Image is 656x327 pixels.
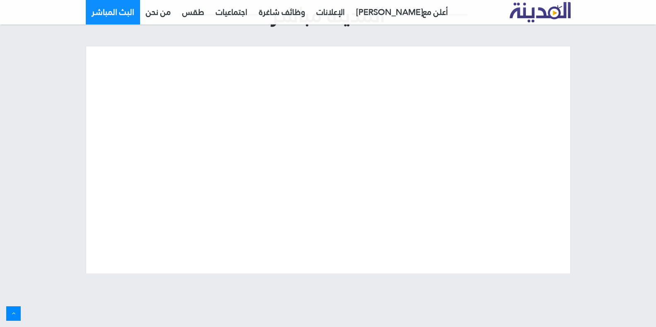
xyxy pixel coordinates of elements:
a: تلفزيون المدينة [510,2,571,23]
img: تلفزيون المدينة [510,2,571,22]
span: المدينة مباشر [261,5,395,25]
